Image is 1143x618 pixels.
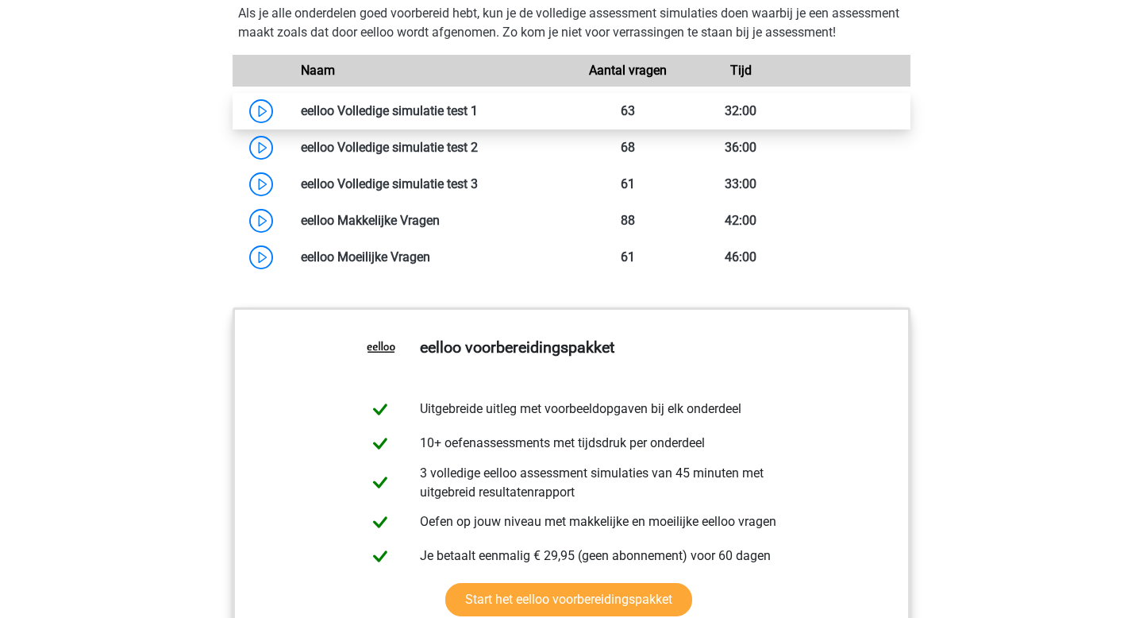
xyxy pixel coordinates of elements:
div: Aantal vragen [571,61,684,80]
div: eelloo Makkelijke Vragen [289,211,571,230]
a: Start het eelloo voorbereidingspakket [445,583,692,616]
div: Als je alle onderdelen goed voorbereid hebt, kun je de volledige assessment simulaties doen waarb... [238,4,905,48]
div: eelloo Volledige simulatie test 3 [289,175,571,194]
div: Tijd [684,61,797,80]
div: eelloo Volledige simulatie test 1 [289,102,571,121]
div: eelloo Moeilijke Vragen [289,248,571,267]
div: Naam [289,61,571,80]
div: eelloo Volledige simulatie test 2 [289,138,571,157]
